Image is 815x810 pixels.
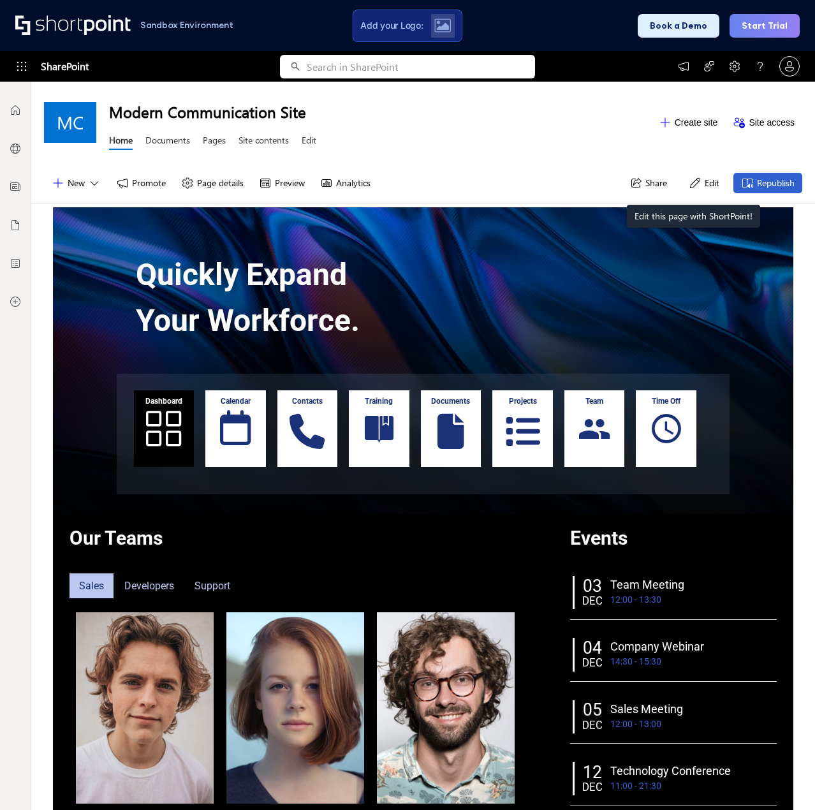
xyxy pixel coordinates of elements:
div: DEC [582,720,603,731]
button: Create site [651,112,726,133]
div: Developers [115,573,184,598]
span: Add your Logo: [360,20,423,31]
a: Home [109,134,133,150]
a: Site contents [239,134,289,150]
div: Documents [424,397,478,406]
div: 12 [582,765,603,781]
div: Sales Meeting [610,700,774,718]
div: Sales [70,573,114,598]
a: Documents [145,134,190,150]
div: 12:00 - 13:30 [610,593,774,607]
div: Time Off [639,397,693,406]
div: Calendar [209,397,263,406]
div: 12:00 - 13:00 [610,718,774,731]
button: Analytics [312,173,378,193]
a: Edit [302,134,316,150]
div: Support [185,573,240,598]
div: Projects [496,397,550,406]
div: Company Webinar [610,638,774,655]
h1: Sandbox Environment [140,22,233,29]
div: DEC [582,658,603,668]
div: 04 [582,641,603,656]
strong: Events [570,527,628,549]
div: 03 [582,579,603,594]
div: 11:00 - 21:30 [610,779,774,793]
h1: Modern Communication Site [109,101,651,122]
button: Site access [725,112,802,133]
button: Edit [681,173,727,193]
img: Upload logo [434,18,451,33]
button: Republish [733,173,802,193]
span: MC [57,112,84,133]
button: Start Trial [730,14,800,38]
div: Team Meeting [610,576,774,593]
div: Technology Conference [610,762,774,779]
div: Training [352,397,406,406]
div: Dashboard [137,397,191,406]
button: Preview [251,173,312,193]
button: Share [622,173,675,193]
button: Book a Demo [638,14,719,38]
div: Team [568,397,622,406]
div: DEC [582,596,603,607]
div: 14:30 - 15:30 [610,655,774,668]
input: Search in SharePoint [307,55,535,78]
div: Edit this page with ShortPoint! [627,205,760,228]
div: Contacts [281,397,335,406]
button: Promote [108,173,173,193]
iframe: Chat Widget [751,749,815,810]
button: Page details [173,173,251,193]
strong: Our Teams [70,527,163,549]
div: DEC [582,782,603,793]
button: New [44,173,108,193]
a: Pages [203,134,226,150]
div: 05 [582,703,603,718]
span: Quickly Expand Your Workforce. [136,256,360,339]
span: SharePoint [41,51,89,82]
